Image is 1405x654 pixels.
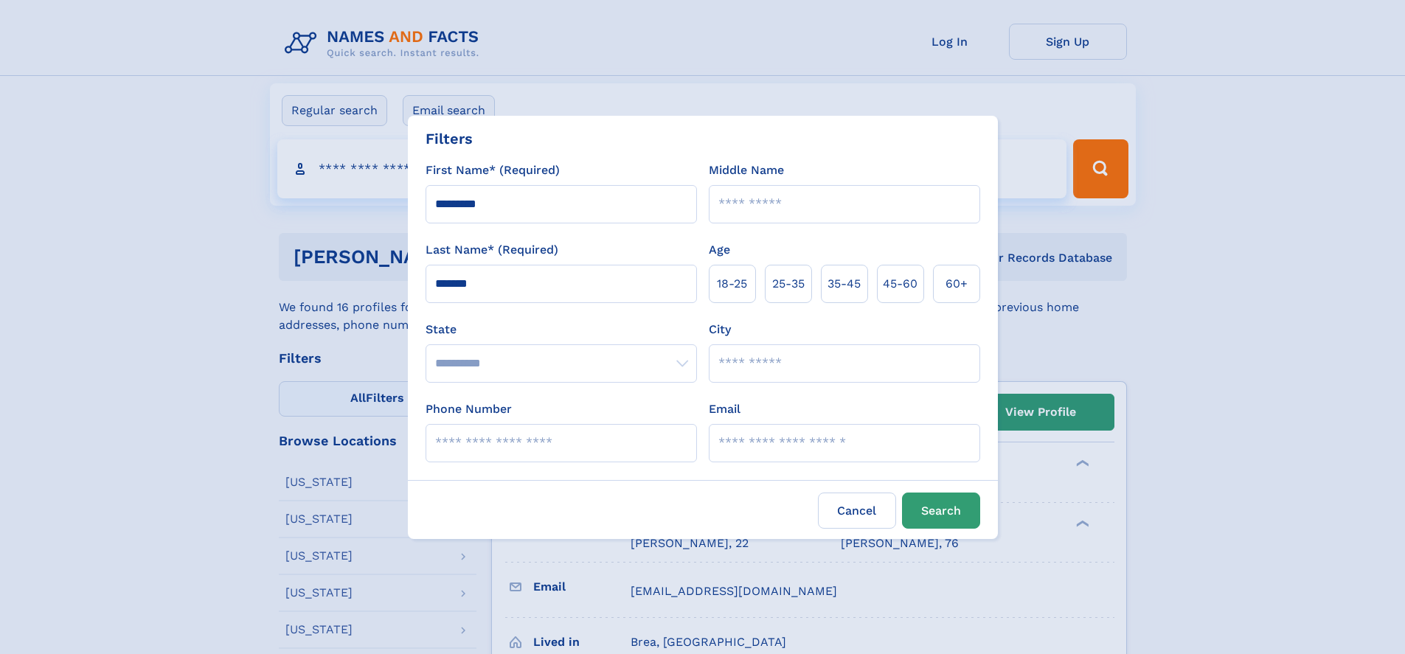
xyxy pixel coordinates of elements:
[717,275,747,293] span: 18‑25
[709,321,731,338] label: City
[828,275,861,293] span: 35‑45
[709,400,740,418] label: Email
[902,493,980,529] button: Search
[883,275,917,293] span: 45‑60
[426,128,473,150] div: Filters
[426,241,558,259] label: Last Name* (Required)
[426,161,560,179] label: First Name* (Required)
[709,241,730,259] label: Age
[709,161,784,179] label: Middle Name
[426,321,697,338] label: State
[818,493,896,529] label: Cancel
[772,275,805,293] span: 25‑35
[426,400,512,418] label: Phone Number
[946,275,968,293] span: 60+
